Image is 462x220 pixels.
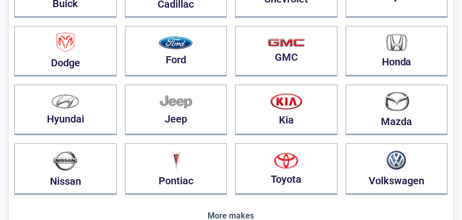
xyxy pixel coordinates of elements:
[125,85,227,135] button: Jeep
[235,85,338,135] button: Kia
[346,143,448,195] button: Volkswagen
[14,85,117,135] button: Hyundai
[235,143,338,195] button: Toyota
[125,26,227,77] button: Ford
[14,26,117,77] button: Dodge
[125,143,227,195] button: Pontiac
[14,143,117,195] button: Nissan
[346,85,448,135] button: Mazda
[346,26,448,77] button: Honda
[235,26,338,77] button: GMC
